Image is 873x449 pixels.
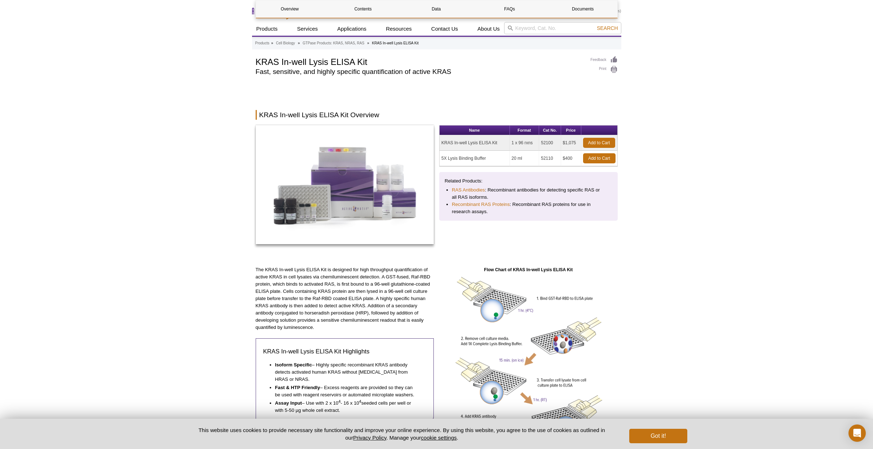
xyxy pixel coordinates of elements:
[293,22,322,36] a: Services
[421,435,457,441] button: cookie settings
[256,266,434,331] p: The KRAS In-well Lysis ELISA Kit is designed for high throughput quantification of active KRAS in...
[252,22,282,36] a: Products
[510,151,539,166] td: 20 ml
[256,56,583,67] h1: KRAS In-well Lysis ELISA Kit
[372,41,419,45] li: KRAS In-well Lysis ELISA Kit
[549,0,617,18] a: Documents
[510,135,539,151] td: 1 x 96 rxns
[539,126,561,135] th: Cat No.
[848,424,866,442] div: Open Intercom Messenger
[445,177,612,185] p: Related Products:
[561,126,581,135] th: Price
[303,40,364,47] a: GTPase Products: KRAS, NRAS, RAS
[256,125,434,244] img: KRAS In-well Lysis ELISA Kit (1 plate)
[275,384,419,399] li: – Excess reagents are provided so they can be used with reagent reservoirs or automated microplat...
[452,186,485,194] a: RAS Antibodies
[275,361,419,383] li: – Highly specific recombinant KRAS antibody detects activated human KRAS without [MEDICAL_DATA] f...
[583,153,616,163] a: Add to Cart
[353,435,386,441] a: Privacy Policy
[440,126,510,135] th: Name
[452,201,605,215] li: : Recombinant RAS proteins for use in research assays.
[591,66,618,74] a: Print
[275,400,302,406] strong: Assay Input
[476,0,543,18] a: FAQs
[583,138,615,148] a: Add to Cart
[255,40,269,47] a: Products
[186,426,618,441] p: This website uses cookies to provide necessary site functionality and improve your online experie...
[440,151,510,166] td: 5X Lysis Binding Buffer
[484,267,573,272] strong: Flow Chart of KRAS In-well Lysis ELISA Kit
[382,22,416,36] a: Resources
[256,110,618,120] h2: KRAS In-well Lysis ELISA Kit Overview
[539,135,561,151] td: 52100
[629,429,687,443] button: Got it!
[256,0,324,18] a: Overview
[440,135,510,151] td: KRAS In-well Lysis ELISA Kit
[561,135,581,151] td: $1,075
[271,41,273,45] li: »
[275,362,312,367] strong: Isoform Specific
[275,400,419,414] li: – Use with 2 x 10 - 16 x 10 seeded cells per well or with 5-50 µg whole cell extract.
[333,22,371,36] a: Applications
[298,41,300,45] li: »
[561,151,581,166] td: $400
[452,186,605,201] li: : Recombinant antibodies for detecting specific RAS or all RAS isoforms.
[591,56,618,64] a: Feedback
[367,41,369,45] li: »
[473,22,504,36] a: About Us
[504,22,621,34] input: Keyword, Cat. No.
[256,125,434,246] a: KRAS In-well Lysis ELISA Kit
[402,0,470,18] a: Data
[275,385,320,390] strong: Fast & HTP Friendly
[263,347,427,356] h3: KRAS In-well Lysis ELISA Kit Highlights
[427,22,462,36] a: Contact Us
[510,126,539,135] th: Format
[256,69,583,75] h2: Fast, sensitive, and highly specific quantification of active KRAS
[595,25,620,31] button: Search
[452,201,510,208] a: Recombinant RAS Proteins
[276,40,295,47] a: Cell Biology
[597,25,618,31] span: Search
[539,151,561,166] td: 52110
[359,399,361,404] sup: 4
[329,0,397,18] a: Contents
[338,399,340,404] sup: 4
